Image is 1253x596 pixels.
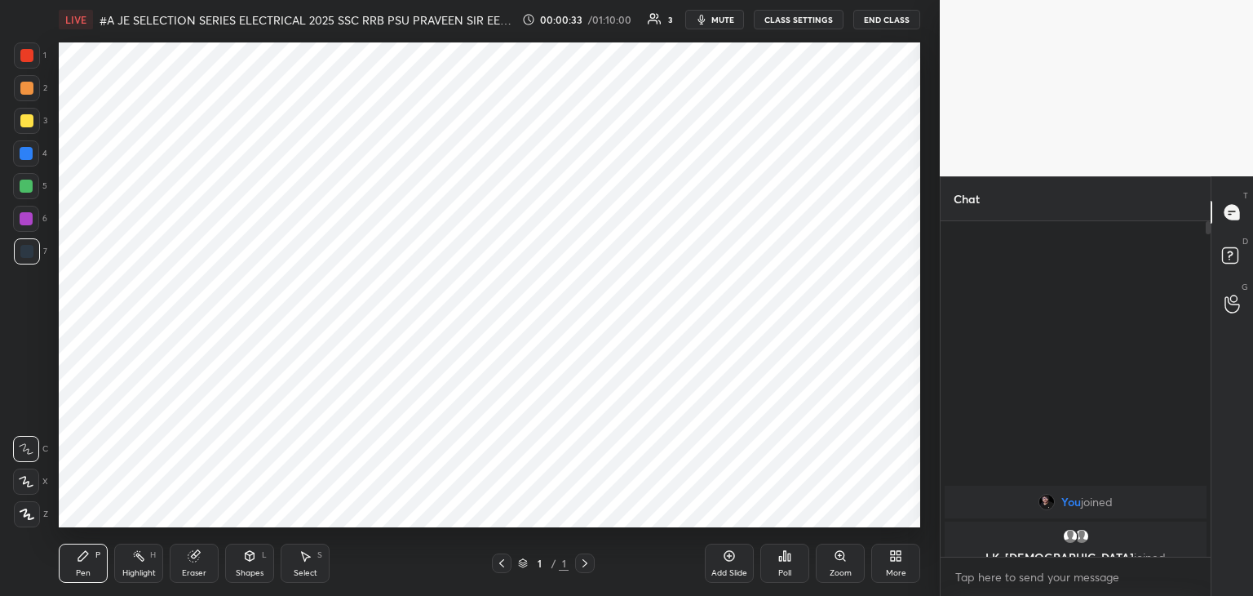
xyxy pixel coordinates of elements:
[1134,549,1166,565] span: joined
[1242,281,1248,293] p: G
[1243,189,1248,202] p: T
[59,10,93,29] div: LIVE
[668,16,672,24] div: 3
[76,569,91,577] div: Pen
[830,569,852,577] div: Zoom
[150,551,156,559] div: H
[1061,496,1081,509] span: You
[236,569,263,577] div: Shapes
[14,75,47,101] div: 2
[1074,528,1090,545] img: default.png
[13,436,48,462] div: C
[551,558,556,568] div: /
[13,173,47,199] div: 5
[317,551,322,559] div: S
[685,10,744,29] button: mute
[941,483,1211,558] div: grid
[13,206,47,232] div: 6
[778,569,791,577] div: Poll
[954,551,1197,564] p: LK, [DEMOGRAPHIC_DATA]
[1242,235,1248,247] p: D
[531,558,547,568] div: 1
[122,569,156,577] div: Highlight
[941,177,993,220] p: Chat
[294,569,317,577] div: Select
[182,569,206,577] div: Eraser
[559,556,569,571] div: 1
[711,14,734,25] span: mute
[1081,496,1113,509] span: joined
[754,10,843,29] button: CLASS SETTINGS
[100,12,516,28] h4: #A JE SELECTION SERIES ELECTRICAL 2025 SSC RRB PSU PRAVEEN SIR EEEGURU
[886,569,906,577] div: More
[14,501,48,527] div: Z
[262,551,267,559] div: L
[1062,528,1078,545] img: default.png
[1038,494,1055,510] img: 5ced908ece4343448b4c182ab94390f6.jpg
[711,569,747,577] div: Add Slide
[14,42,46,69] div: 1
[853,10,920,29] button: End Class
[14,238,47,265] div: 7
[14,108,47,134] div: 3
[13,469,48,495] div: X
[95,551,100,559] div: P
[13,140,47,167] div: 4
